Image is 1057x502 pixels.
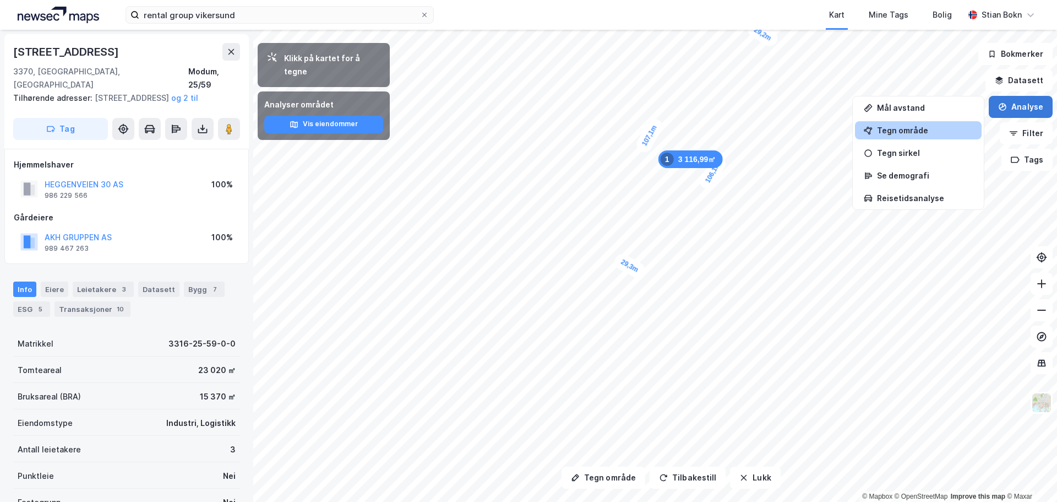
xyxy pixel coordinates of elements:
[264,98,383,111] div: Analyser området
[982,8,1022,21] div: Stian Bokn
[869,8,908,21] div: Mine Tags
[989,96,1053,118] button: Analyse
[877,171,973,180] div: Se demografi
[115,304,126,315] div: 10
[650,467,726,489] button: Tilbakestill
[284,52,381,78] div: Klikk på kartet for å tegne
[18,7,99,23] img: logo.a4113a55bc3d86da70a041830d287a7e.svg
[13,91,231,105] div: [STREET_ADDRESS]
[230,443,236,456] div: 3
[13,282,36,297] div: Info
[223,469,236,483] div: Nei
[877,193,973,203] div: Reisetidsanalyse
[1002,449,1057,502] div: Kontrollprogram for chat
[211,178,233,191] div: 100%
[13,93,95,102] span: Tilhørende adresser:
[1001,149,1053,171] button: Tags
[264,116,383,133] button: Vis eiendommer
[200,390,236,403] div: 15 370 ㎡
[73,282,134,297] div: Leietakere
[895,493,948,500] a: OpenStreetMap
[862,493,892,500] a: Mapbox
[658,150,723,168] div: Map marker
[951,493,1005,500] a: Improve this map
[55,301,130,317] div: Transaksjoner
[18,443,81,456] div: Antall leietakere
[18,417,73,430] div: Eiendomstype
[18,364,62,377] div: Tomteareal
[933,8,952,21] div: Bolig
[168,337,236,350] div: 3316-25-59-0-0
[730,467,780,489] button: Lukk
[745,19,780,49] div: Map marker
[13,301,50,317] div: ESG
[661,153,674,166] div: 1
[829,8,844,21] div: Kart
[18,469,54,483] div: Punktleie
[45,244,89,253] div: 989 467 263
[978,43,1053,65] button: Bokmerker
[562,467,645,489] button: Tegn område
[45,191,88,200] div: 986 229 566
[14,158,239,171] div: Hjemmelshaver
[139,7,420,23] input: Søk på adresse, matrikkel, gårdeiere, leietakere eller personer
[166,417,236,430] div: Industri, Logistikk
[184,282,225,297] div: Bygg
[211,231,233,244] div: 100%
[1000,122,1053,144] button: Filter
[198,364,236,377] div: 23 020 ㎡
[118,284,129,295] div: 3
[188,65,240,91] div: Modum, 25/59
[35,304,46,315] div: 5
[612,251,647,280] div: Map marker
[985,69,1053,91] button: Datasett
[13,43,121,61] div: [STREET_ADDRESS]
[1031,392,1052,413] img: Z
[18,337,53,350] div: Matrikkel
[877,148,973,158] div: Tegn sirkel
[14,211,239,224] div: Gårdeiere
[209,284,220,295] div: 7
[634,116,664,155] div: Map marker
[13,65,188,91] div: 3370, [GEOGRAPHIC_DATA], [GEOGRAPHIC_DATA]
[877,103,973,112] div: Mål avstand
[13,118,108,140] button: Tag
[41,282,68,297] div: Eiere
[877,126,973,135] div: Tegn område
[1002,449,1057,502] iframe: Chat Widget
[697,153,728,192] div: Map marker
[138,282,179,297] div: Datasett
[18,390,81,403] div: Bruksareal (BRA)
